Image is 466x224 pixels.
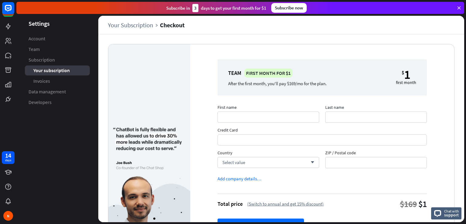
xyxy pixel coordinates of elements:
[325,112,427,123] input: Last name
[3,211,13,221] div: N
[25,44,90,54] a: Team
[108,22,160,28] a: Your Subscription
[222,159,245,165] span: Select value
[218,200,243,207] div: Total price
[192,4,198,12] div: 3
[29,99,52,105] span: Developers
[402,69,404,80] small: $
[25,87,90,97] a: Data management
[29,89,66,95] span: Data management
[325,157,427,168] input: ZIP / Postal code
[25,76,90,86] a: Invoices
[228,81,327,86] div: After the first month, you'll pay $169/mo for the plan.
[308,161,314,164] i: arrow_down
[2,151,15,164] a: 14 days
[444,212,459,218] span: support
[218,127,427,134] span: Credit Card
[29,46,40,52] span: Team
[25,55,90,65] a: Subscription
[166,4,266,12] div: Subscribe in days to get your first month for $1
[247,201,324,207] div: (Switch to annual and get 15% discount)
[16,19,98,28] header: Settings
[222,135,422,145] iframe: Billing information
[29,35,45,42] span: Account
[33,78,50,84] span: Invoices
[160,22,185,28] div: Checkout
[396,80,416,85] div: first month
[29,57,55,63] span: Subscription
[444,208,459,214] span: Chat with
[33,67,70,74] span: Your subscription
[400,199,417,209] div: $169
[325,150,427,157] span: ZIP / Postal code
[25,97,90,107] a: Developers
[218,105,319,112] span: First name
[404,69,410,80] div: 1
[218,176,261,182] div: Add company details…
[271,3,307,13] div: Subscribe now
[418,199,427,209] div: $1
[5,158,11,162] div: days
[5,2,23,21] button: Open LiveChat chat widget
[218,112,319,123] input: First name
[244,69,292,78] div: First month for $1
[25,34,90,44] a: Account
[325,105,427,112] span: Last name
[5,153,11,158] div: 14
[228,69,327,78] div: Team
[218,150,319,157] span: Country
